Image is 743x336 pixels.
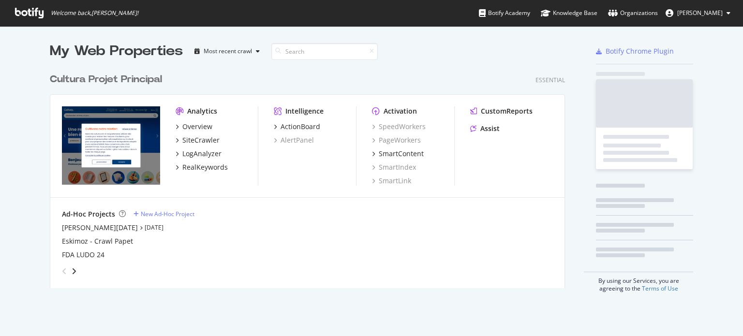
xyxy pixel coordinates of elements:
a: SmartLink [372,176,411,186]
a: SmartIndex [372,162,416,172]
a: SmartContent [372,149,424,159]
div: Intelligence [285,106,324,116]
a: PageWorkers [372,135,421,145]
div: SiteCrawler [182,135,220,145]
a: [PERSON_NAME][DATE] [62,223,138,233]
div: Organizations [608,8,658,18]
a: AlertPanel [274,135,314,145]
input: Search [271,43,378,60]
div: Ad-Hoc Projects [62,209,115,219]
a: CustomReports [470,106,533,116]
a: Eskimoz - Crawl Papet [62,236,133,246]
div: LogAnalyzer [182,149,222,159]
div: Botify Academy [479,8,530,18]
div: Overview [182,122,212,131]
div: Analytics [187,106,217,116]
div: Cultura Projet Principal [50,73,162,87]
a: SpeedWorkers [372,122,426,131]
div: By using our Services, you are agreeing to the [584,272,693,292]
img: cultura.com [62,106,160,185]
div: Assist [480,124,500,133]
div: grid [50,61,573,288]
div: ActionBoard [281,122,320,131]
div: angle-right [71,266,77,276]
a: Terms of Use [642,284,678,292]
span: Welcome back, [PERSON_NAME] ! [51,9,138,17]
button: [PERSON_NAME] [658,5,738,21]
div: angle-left [58,263,71,279]
div: CustomReports [481,106,533,116]
a: [DATE] [145,223,163,232]
div: SmartContent [379,149,424,159]
div: My Web Properties [50,42,183,61]
a: SiteCrawler [176,135,220,145]
a: Assist [470,124,500,133]
a: ActionBoard [274,122,320,131]
a: Overview [176,122,212,131]
div: New Ad-Hoc Project [141,210,194,218]
div: RealKeywords [182,162,228,172]
a: New Ad-Hoc Project [134,210,194,218]
div: Essential [535,76,565,84]
a: FDA LUDO 24 [62,250,104,260]
div: Botify Chrome Plugin [606,46,674,56]
div: Activation [384,106,417,116]
a: RealKeywords [176,162,228,172]
a: LogAnalyzer [176,149,222,159]
a: Botify Chrome Plugin [596,46,674,56]
div: Knowledge Base [541,8,597,18]
button: Most recent crawl [191,44,264,59]
span: Antoine Séverine [677,9,723,17]
div: Most recent crawl [204,48,252,54]
a: Cultura Projet Principal [50,73,166,87]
